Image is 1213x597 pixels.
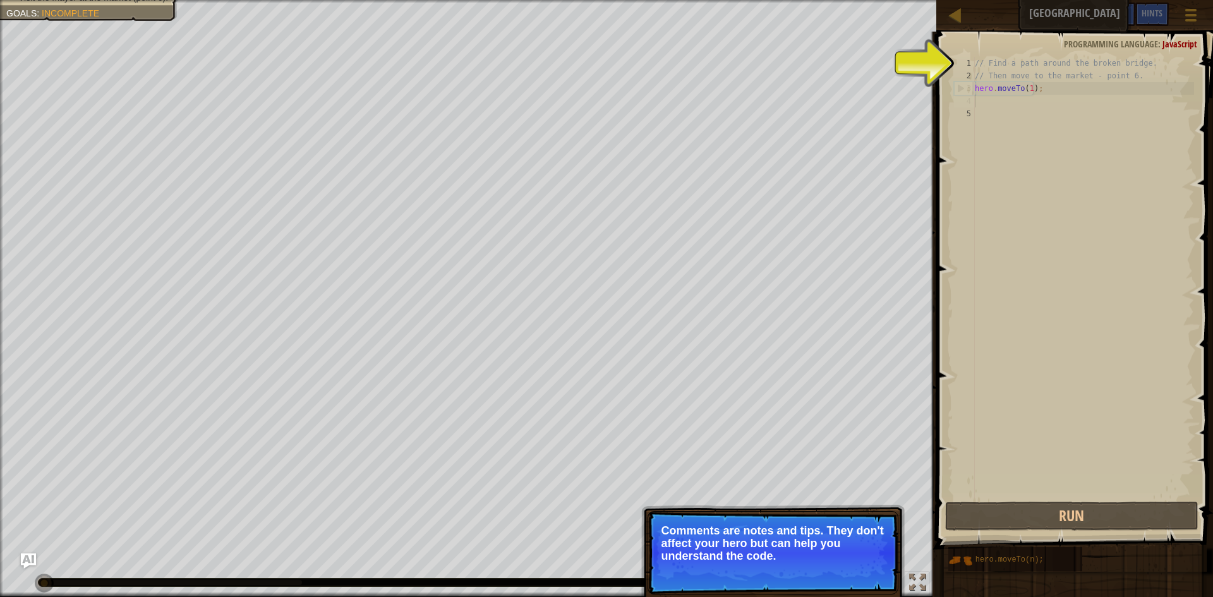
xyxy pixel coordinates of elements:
div: 3 [955,82,975,95]
span: Ask AI [1107,7,1129,19]
div: 1 [954,57,975,69]
button: Show game menu [1175,3,1207,32]
button: Ask AI [1101,3,1135,26]
div: 2 [954,69,975,82]
button: Ask AI [21,553,36,569]
div: 5 [954,107,975,120]
img: portrait.png [948,548,972,572]
span: Hints [1142,7,1162,19]
span: Programming language [1064,38,1158,50]
span: JavaScript [1162,38,1197,50]
button: Run [945,502,1198,531]
span: Incomplete [42,8,99,18]
span: hero.moveTo(n); [975,555,1044,564]
div: 4 [954,95,975,107]
span: Goals [6,8,37,18]
span: : [1158,38,1162,50]
p: Comments are notes and tips. They don't affect your hero but can help you understand the code. [661,524,885,562]
span: : [37,8,42,18]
